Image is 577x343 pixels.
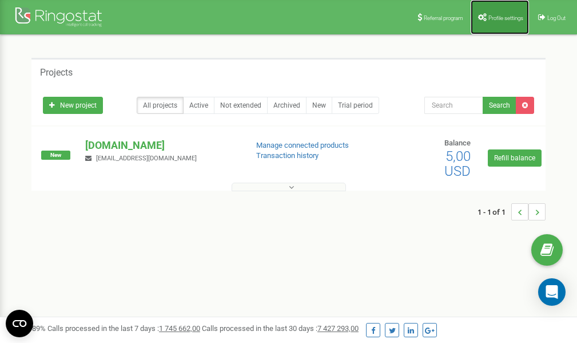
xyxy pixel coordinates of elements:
[483,97,516,114] button: Search
[202,324,359,333] span: Calls processed in the last 30 days :
[547,15,566,21] span: Log Out
[424,97,483,114] input: Search
[183,97,214,114] a: Active
[488,149,542,167] a: Refill balance
[444,139,471,147] span: Balance
[256,141,349,149] a: Manage connected products
[444,148,471,179] span: 5,00 USD
[6,310,33,337] button: Open CMP widget
[96,155,197,162] span: [EMAIL_ADDRESS][DOMAIN_NAME]
[85,138,237,153] p: [DOMAIN_NAME]
[488,15,523,21] span: Profile settings
[43,97,103,114] a: New project
[477,192,546,232] nav: ...
[306,97,332,114] a: New
[137,97,184,114] a: All projects
[40,68,73,78] h5: Projects
[538,278,566,306] div: Open Intercom Messenger
[256,151,319,160] a: Transaction history
[424,15,463,21] span: Referral program
[47,324,200,333] span: Calls processed in the last 7 days :
[317,324,359,333] u: 7 427 293,00
[41,151,70,160] span: New
[267,97,307,114] a: Archived
[159,324,200,333] u: 1 745 662,00
[332,97,379,114] a: Trial period
[214,97,268,114] a: Not extended
[477,203,511,220] span: 1 - 1 of 1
